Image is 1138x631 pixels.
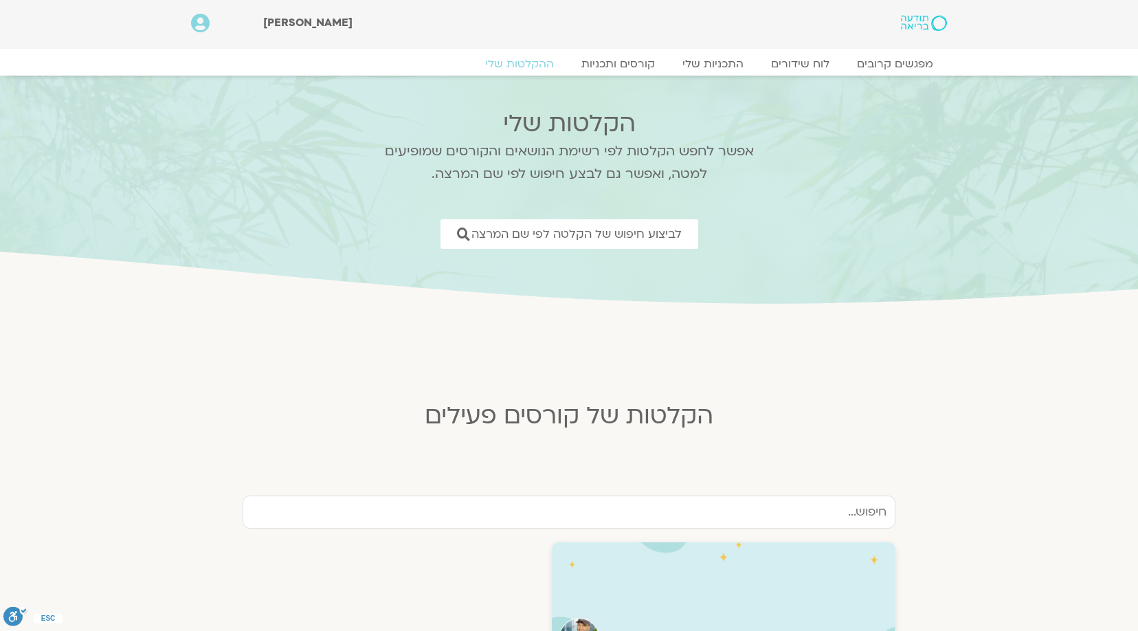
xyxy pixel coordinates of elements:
[471,228,682,241] span: לביצוע חיפוש של הקלטה לפי שם המרצה
[243,496,895,529] input: חיפוש...
[232,402,906,430] h2: הקלטות של קורסים פעילים
[263,15,353,30] span: [PERSON_NAME]
[757,57,843,71] a: לוח שידורים
[440,219,698,249] a: לביצוע חיפוש של הקלטה לפי שם המרצה
[669,57,757,71] a: התכניות שלי
[191,57,947,71] nav: Menu
[471,57,568,71] a: ההקלטות שלי
[843,57,947,71] a: מפגשים קרובים
[366,140,772,186] p: אפשר לחפש הקלטות לפי רשימת הנושאים והקורסים שמופיעים למטה, ואפשר גם לבצע חיפוש לפי שם המרצה.
[366,110,772,137] h2: הקלטות שלי
[568,57,669,71] a: קורסים ותכניות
